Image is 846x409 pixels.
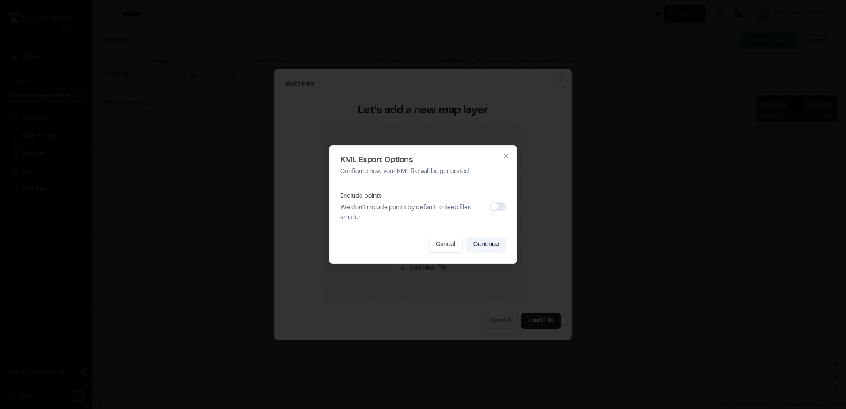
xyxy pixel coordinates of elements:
button: Continue [466,237,506,253]
p: We don't include points by default to keep files smaller. [340,203,487,223]
button: Cancel [428,237,463,253]
p: Configure how your KML file will be generated. [340,167,506,177]
label: Include points [340,194,382,199]
h2: KML Export Options [340,156,506,164]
